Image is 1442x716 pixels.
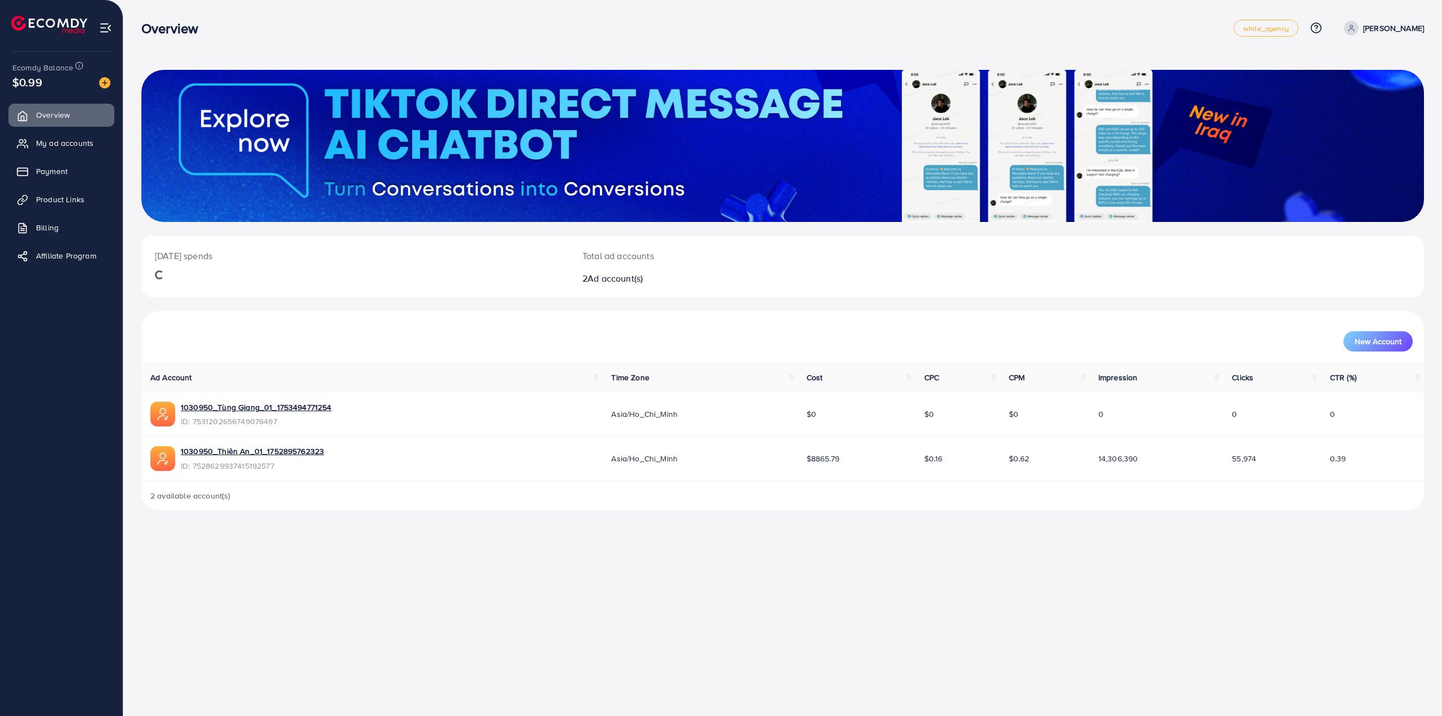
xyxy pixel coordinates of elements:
img: logo [11,16,87,33]
a: 1030950_Thiên An_01_1752895762323 [181,446,324,457]
span: 0 [1098,408,1103,420]
span: Ecomdy Balance [12,62,73,73]
span: 14,306,390 [1098,453,1138,464]
button: New Account [1343,331,1413,352]
span: New Account [1355,337,1401,345]
span: Ad account(s) [588,272,643,284]
span: Product Links [36,194,84,205]
a: Billing [8,216,114,239]
span: CPM [1009,372,1025,383]
span: 0 [1330,408,1335,420]
span: 2 available account(s) [150,490,231,501]
span: My ad accounts [36,137,94,149]
span: Asia/Ho_Chi_Minh [611,408,678,420]
span: $0.99 [12,74,42,90]
a: My ad accounts [8,132,114,154]
span: $8865.79 [807,453,839,464]
p: Total ad accounts [582,249,876,263]
span: 55,974 [1232,453,1256,464]
img: menu [99,21,112,34]
span: Asia/Ho_Chi_Minh [611,453,678,464]
span: Time Zone [611,372,649,383]
img: ic-ads-acc.e4c84228.svg [150,446,175,471]
p: [PERSON_NAME] [1363,21,1424,35]
img: ic-ads-acc.e4c84228.svg [150,402,175,426]
span: Clicks [1232,372,1253,383]
span: Payment [36,166,68,177]
span: ID: 7531202656749076497 [181,416,332,427]
p: [DATE] spends [155,249,555,263]
span: 0 [1232,408,1237,420]
span: ID: 7528629937415192577 [181,460,324,472]
span: $0 [1009,408,1018,420]
h2: 2 [582,273,876,284]
a: Overview [8,104,114,126]
span: CTR (%) [1330,372,1356,383]
img: image [99,77,110,88]
span: Affiliate Program [36,250,96,261]
h3: Overview [141,20,207,37]
a: Product Links [8,188,114,211]
a: [PERSON_NAME] [1339,21,1424,35]
a: 1030950_Tùng Giang_01_1753494771254 [181,402,332,413]
span: $0.16 [924,453,943,464]
span: Ad Account [150,372,192,383]
span: $0 [924,408,934,420]
span: Cost [807,372,823,383]
span: Impression [1098,372,1138,383]
a: white_agency [1234,20,1298,37]
span: white_agency [1243,25,1289,32]
span: CPC [924,372,939,383]
span: $0.62 [1009,453,1030,464]
span: Overview [36,109,70,121]
span: $0 [807,408,816,420]
span: 0.39 [1330,453,1346,464]
a: Affiliate Program [8,244,114,267]
a: Payment [8,160,114,183]
span: Billing [36,222,59,233]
